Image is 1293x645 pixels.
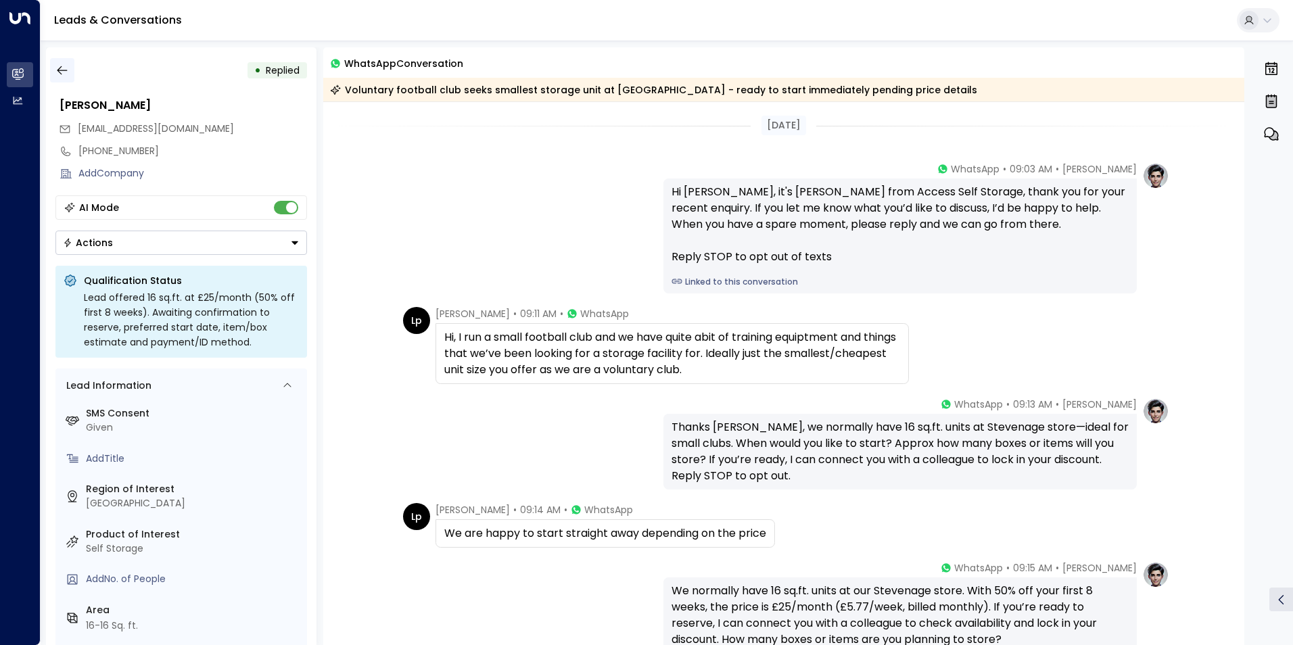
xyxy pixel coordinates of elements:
div: AI Mode [79,201,119,214]
div: Voluntary football club seeks smallest storage unit at [GEOGRAPHIC_DATA] - ready to start immedia... [330,83,977,97]
span: 09:03 AM [1010,162,1052,176]
span: • [1003,162,1006,176]
span: • [1056,162,1059,176]
span: WhatsApp [954,561,1003,575]
label: Product of Interest [86,527,302,542]
div: Lead offered 16 sq.ft. at £25/month (50% off first 8 weeks). Awaiting confirmation to reserve, pr... [84,290,299,350]
span: • [513,503,517,517]
label: Area [86,603,302,617]
span: 09:13 AM [1013,398,1052,411]
img: profile-logo.png [1142,398,1169,425]
span: morrellphillipsl@gmail.com [78,122,234,136]
div: We are happy to start straight away depending on the price [444,525,766,542]
span: • [1056,398,1059,411]
label: Region of Interest [86,482,302,496]
div: AddTitle [86,452,302,466]
label: SMS Consent [86,406,302,421]
span: [PERSON_NAME] [1062,162,1137,176]
span: Replied [266,64,300,77]
span: • [564,503,567,517]
button: Actions [55,231,307,255]
span: WhatsApp Conversation [344,55,463,71]
div: Thanks [PERSON_NAME], we normally have 16 sq.ft. units at Stevenage store—ideal for small clubs. ... [672,419,1129,484]
span: • [1006,561,1010,575]
span: [EMAIL_ADDRESS][DOMAIN_NAME] [78,122,234,135]
div: Hi, I run a small football club and we have quite abit of training equiptment and things that we’... [444,329,900,378]
div: Hi [PERSON_NAME], it's [PERSON_NAME] from Access Self Storage, thank you for your recent enquiry.... [672,184,1129,265]
span: 09:11 AM [520,307,557,320]
div: Actions [63,237,113,249]
a: Linked to this conversation [672,276,1129,288]
span: [PERSON_NAME] [436,307,510,320]
span: WhatsApp [951,162,1000,176]
div: [GEOGRAPHIC_DATA] [86,496,302,510]
div: AddCompany [78,166,307,181]
span: 09:15 AM [1013,561,1052,575]
span: WhatsApp [954,398,1003,411]
span: • [560,307,563,320]
div: AddNo. of People [86,572,302,586]
div: [DATE] [761,116,806,135]
div: Lp [403,307,430,334]
span: [PERSON_NAME] [1062,398,1137,411]
p: Qualification Status [84,274,299,287]
div: [PERSON_NAME] [60,97,307,114]
img: profile-logo.png [1142,561,1169,588]
div: Self Storage [86,542,302,556]
div: Lp [403,503,430,530]
span: WhatsApp [584,503,633,517]
img: profile-logo.png [1142,162,1169,189]
span: WhatsApp [580,307,629,320]
div: • [254,58,261,82]
div: 16-16 Sq. ft. [86,619,138,633]
a: Leads & Conversations [54,12,182,28]
span: [PERSON_NAME] [1062,561,1137,575]
span: [PERSON_NAME] [436,503,510,517]
span: • [1006,398,1010,411]
span: • [1056,561,1059,575]
div: Given [86,421,302,435]
div: Button group with a nested menu [55,231,307,255]
span: 09:14 AM [520,503,561,517]
div: [PHONE_NUMBER] [78,144,307,158]
span: • [513,307,517,320]
div: Lead Information [62,379,151,393]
